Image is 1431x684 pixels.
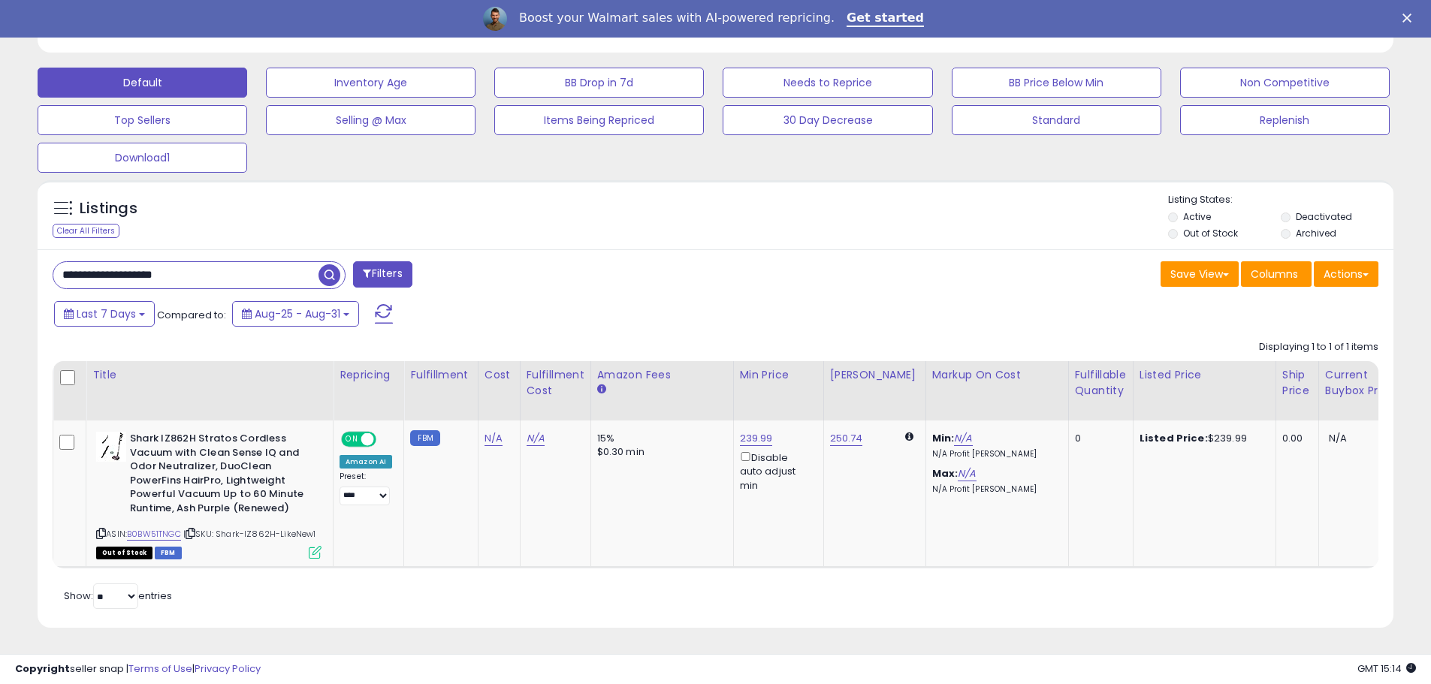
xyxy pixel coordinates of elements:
[1251,267,1298,282] span: Columns
[1329,431,1347,445] span: N/A
[96,432,126,462] img: 418E16fRDBL._SL40_.jpg
[157,308,226,322] span: Compared to:
[340,367,397,383] div: Repricing
[958,466,976,481] a: N/A
[1282,367,1312,399] div: Ship Price
[1075,367,1127,399] div: Fulfillable Quantity
[952,105,1161,135] button: Standard
[597,367,727,383] div: Amazon Fees
[1282,432,1307,445] div: 0.00
[740,431,773,446] a: 239.99
[183,528,316,540] span: | SKU: Shark-IZ862H-LikeNew1
[64,589,172,603] span: Show: entries
[232,301,359,327] button: Aug-25 - Aug-31
[1140,367,1269,383] div: Listed Price
[340,455,392,469] div: Amazon AI
[155,547,182,559] span: FBM
[952,68,1161,98] button: BB Price Below Min
[77,306,136,321] span: Last 7 Days
[1325,367,1402,399] div: Current Buybox Price
[932,449,1057,460] p: N/A Profit [PERSON_NAME]
[847,11,924,27] a: Get started
[740,367,817,383] div: Min Price
[127,528,181,541] a: B0BW51TNGC
[932,431,955,445] b: Min:
[932,484,1057,495] p: N/A Profit [PERSON_NAME]
[266,105,475,135] button: Selling @ Max
[1168,193,1393,207] p: Listing States:
[932,367,1062,383] div: Markup on Cost
[53,224,119,238] div: Clear All Filters
[38,68,247,98] button: Default
[740,449,812,493] div: Disable auto adjust min
[410,367,471,383] div: Fulfillment
[1075,432,1122,445] div: 0
[494,105,704,135] button: Items Being Repriced
[954,431,972,446] a: N/A
[1357,661,1416,676] span: 2025-09-8 15:14 GMT
[130,432,312,519] b: Shark IZ862H Stratos Cordless Vacuum with Clean Sense IQ and Odor Neutralizer, DuoClean PowerFins...
[830,431,863,446] a: 250.74
[597,445,722,459] div: $0.30 min
[1183,227,1238,240] label: Out of Stock
[96,547,152,559] span: All listings that are currently out of stock and unavailable for purchase on Amazon
[343,433,361,446] span: ON
[266,68,475,98] button: Inventory Age
[597,432,722,445] div: 15%
[15,661,70,676] strong: Copyright
[255,306,340,321] span: Aug-25 - Aug-31
[1259,340,1378,354] div: Displaying 1 to 1 of 1 items
[1180,105,1390,135] button: Replenish
[1241,261,1312,287] button: Columns
[1296,227,1336,240] label: Archived
[1402,14,1417,23] div: Close
[38,105,247,135] button: Top Sellers
[723,105,932,135] button: 30 Day Decrease
[932,466,959,481] b: Max:
[1183,210,1211,223] label: Active
[494,68,704,98] button: BB Drop in 7d
[925,361,1068,420] th: The percentage added to the cost of goods (COGS) that forms the calculator for Min & Max prices.
[830,367,919,383] div: [PERSON_NAME]
[15,662,261,676] div: seller snap | |
[353,261,412,288] button: Filters
[519,11,835,26] div: Boost your Walmart sales with AI-powered repricing.
[410,430,439,446] small: FBM
[54,301,155,327] button: Last 7 Days
[1180,68,1390,98] button: Non Competitive
[1140,432,1264,445] div: $239.99
[92,367,327,383] div: Title
[527,367,584,399] div: Fulfillment Cost
[1314,261,1378,287] button: Actions
[96,432,322,557] div: ASIN:
[38,143,247,173] button: Download1
[1296,210,1352,223] label: Deactivated
[340,472,392,505] div: Preset:
[1140,431,1208,445] b: Listed Price:
[597,383,606,396] small: Amazon Fees.
[485,367,514,383] div: Cost
[128,661,192,676] a: Terms of Use
[485,431,503,446] a: N/A
[1161,261,1239,287] button: Save View
[374,433,398,446] span: OFF
[80,198,137,219] h5: Listings
[195,661,261,676] a: Privacy Policy
[483,7,507,31] img: Profile image for Adrian
[723,68,932,98] button: Needs to Reprice
[527,431,545,446] a: N/A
